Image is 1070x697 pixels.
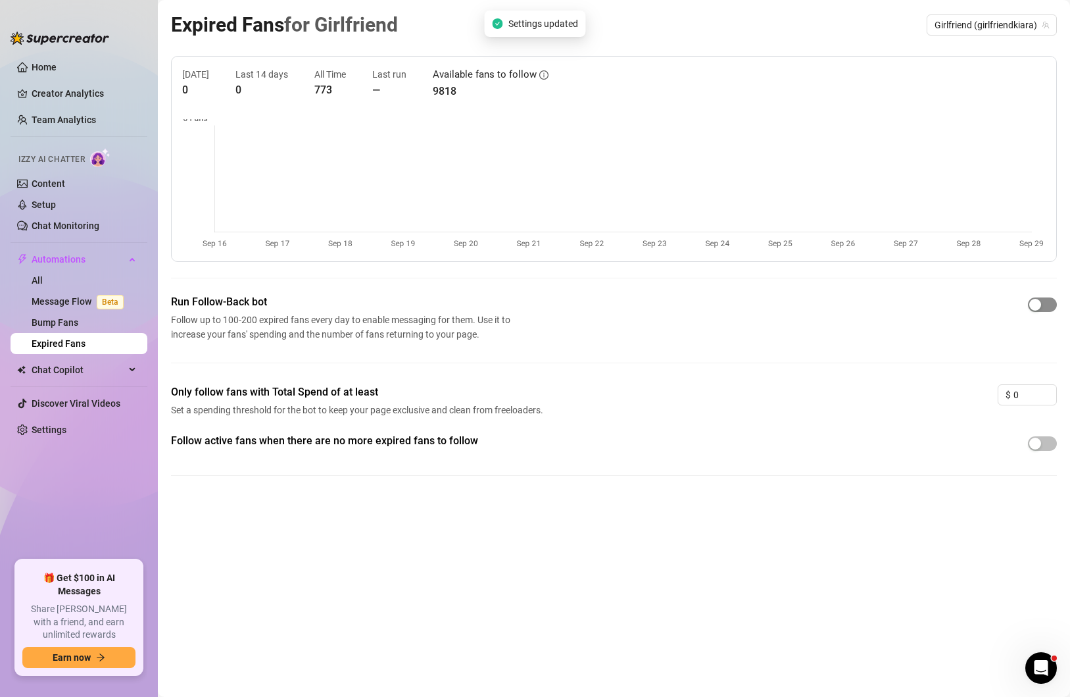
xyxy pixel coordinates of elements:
a: Setup [32,199,56,210]
article: — [372,82,406,98]
article: Available fans to follow [433,67,537,83]
a: Team Analytics [32,115,96,125]
article: 0 [235,82,288,98]
button: Earn nowarrow-right [22,647,135,668]
a: All [32,275,43,286]
span: Run Follow-Back bot [171,294,516,310]
article: 0 [182,82,209,98]
article: 9818 [433,83,548,99]
a: Bump Fans [32,317,78,328]
a: Message FlowBeta [32,296,129,307]
article: [DATE] [182,67,209,82]
span: Follow active fans when there are no more expired fans to follow [171,433,547,449]
img: AI Chatter [90,148,110,167]
span: check-circle [493,18,503,29]
span: Izzy AI Chatter [18,153,85,166]
a: Expired Fans [32,338,85,349]
span: Automations [32,249,125,270]
article: Expired Fans [171,9,398,40]
span: Settings updated [508,16,578,31]
a: Settings [32,425,66,435]
input: 0.00 [1013,385,1056,405]
article: Last 14 days [235,67,288,82]
a: Chat Monitoring [32,220,99,231]
img: Chat Copilot [17,365,26,374]
span: Girlfriend (girlfriendkiara) [935,15,1049,35]
span: for Girlfriend [284,13,398,36]
span: Beta [97,295,124,309]
span: 🎁 Get $100 in AI Messages [22,572,135,598]
a: Home [32,62,57,72]
img: logo-BBDzfeDw.svg [11,32,109,45]
span: arrow-right [96,653,105,662]
span: team [1042,21,1050,29]
a: Creator Analytics [32,83,137,104]
a: Content [32,178,65,189]
span: Share [PERSON_NAME] with a friend, and earn unlimited rewards [22,603,135,642]
span: Earn now [53,652,91,663]
article: All Time [314,67,346,82]
article: Last run [372,67,406,82]
span: Follow up to 100-200 expired fans every day to enable messaging for them. Use it to increase your... [171,313,516,342]
span: Chat Copilot [32,359,125,380]
span: Set a spending threshold for the bot to keep your page exclusive and clean from freeloaders. [171,403,547,417]
span: thunderbolt [17,254,28,265]
iframe: Intercom live chat [1025,652,1057,684]
span: info-circle [539,70,548,80]
a: Discover Viral Videos [32,398,120,409]
article: 773 [314,82,346,98]
span: Only follow fans with Total Spend of at least [171,384,547,400]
